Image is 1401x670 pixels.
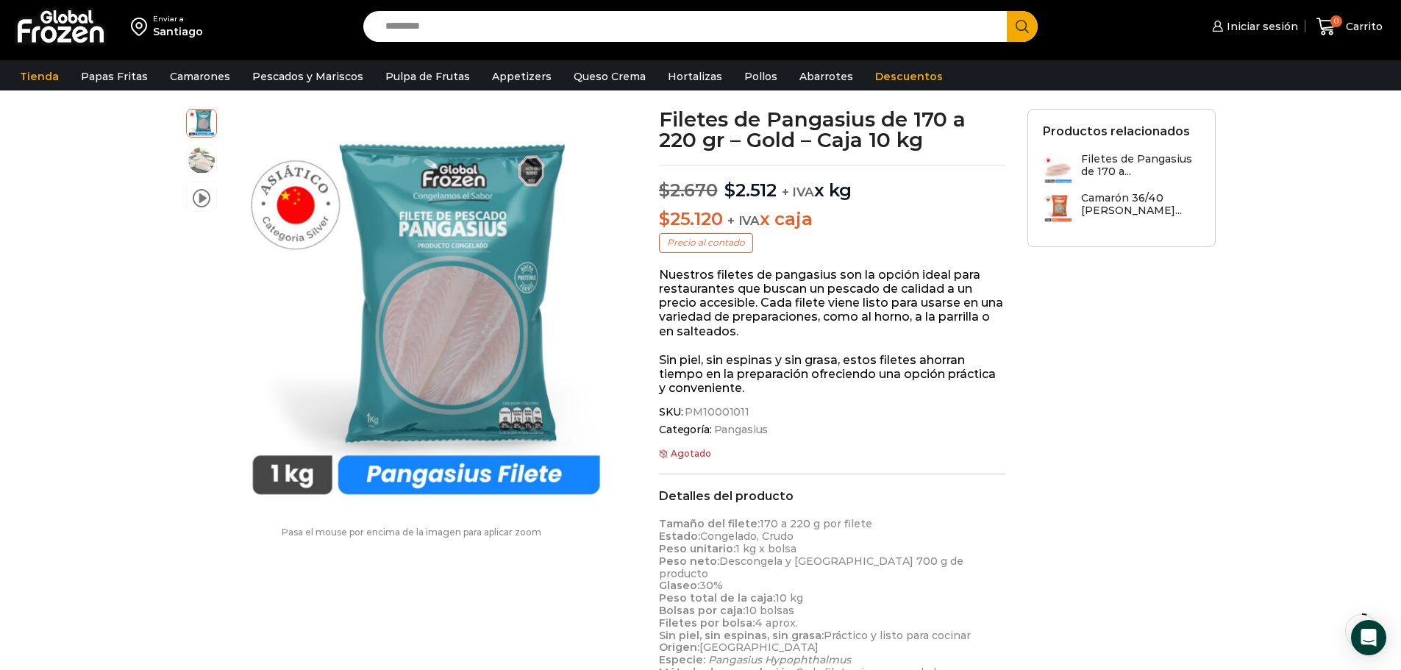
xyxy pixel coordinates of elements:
[868,63,950,90] a: Descuentos
[1043,192,1200,224] a: Camarón 36/40 [PERSON_NAME]...
[659,353,1005,396] p: Sin piel, sin espinas y sin grasa, estos filetes ahorran tiempo en la preparación ofreciendo una ...
[659,542,735,555] strong: Peso unitario:
[659,653,705,666] strong: Especie:
[224,109,628,513] img: pangasius
[1351,620,1386,655] div: Open Intercom Messenger
[131,14,153,39] img: address-field-icon.svg
[659,591,775,605] strong: Peso total de la caja:
[659,165,1005,202] p: x kg
[659,449,1005,459] p: Agotado
[659,406,1005,418] span: SKU:
[1043,153,1200,185] a: Filetes de Pangasius de 170 a...
[659,268,1005,338] p: Nuestros filetes de pangasius son la opción ideal para restaurantes que buscan un pescado de cali...
[1330,15,1342,27] span: 0
[1081,153,1200,178] h3: Filetes de Pangasius de 170 a...
[659,424,1005,436] span: Categoría:
[727,213,760,228] span: + IVA
[1313,10,1386,44] a: 0 Carrito
[659,616,755,630] strong: Filetes por bolsa:
[708,653,851,666] em: Pangasius Hypophthalmus
[682,406,749,418] span: PM10001011
[659,641,699,654] strong: Origen:
[566,63,653,90] a: Queso Crema
[659,555,719,568] strong: Peso neto:
[1208,12,1298,41] a: Iniciar sesión
[659,208,670,229] span: $
[659,109,1005,150] h1: Filetes de Pangasius de 170 a 220 gr – Gold – Caja 10 kg
[792,63,860,90] a: Abarrotes
[659,208,722,229] bdi: 25.120
[1043,124,1190,138] h2: Productos relacionados
[153,14,203,24] div: Enviar a
[1007,11,1038,42] button: Search button
[1223,19,1298,34] span: Iniciar sesión
[245,63,371,90] a: Pescados y Mariscos
[186,527,638,538] p: Pasa el mouse por encima de la imagen para aplicar zoom
[724,179,777,201] bdi: 2.512
[659,179,718,201] bdi: 2.670
[659,489,1005,503] h2: Detalles del producto
[1342,19,1383,34] span: Carrito
[724,179,735,201] span: $
[659,233,753,252] p: Precio al contado
[659,604,745,617] strong: Bolsas por caja:
[485,63,559,90] a: Appetizers
[782,185,814,199] span: + IVA
[659,517,760,530] strong: Tamaño del filete:
[74,63,155,90] a: Papas Fritas
[712,424,769,436] a: Pangasius
[187,107,216,137] span: pangasius
[660,63,730,90] a: Hortalizas
[659,209,1005,230] p: x caja
[659,530,700,543] strong: Estado:
[224,109,628,513] div: 1 / 3
[1081,192,1200,217] h3: Camarón 36/40 [PERSON_NAME]...
[153,24,203,39] div: Santiago
[378,63,477,90] a: Pulpa de Frutas
[737,63,785,90] a: Pollos
[13,63,66,90] a: Tienda
[163,63,238,90] a: Camarones
[659,579,699,592] strong: Glaseo:
[187,146,216,175] span: fotos web (1080 x 1080 px) (13)
[659,179,670,201] span: $
[659,629,824,642] strong: Sin piel, sin espinas, sin grasa:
